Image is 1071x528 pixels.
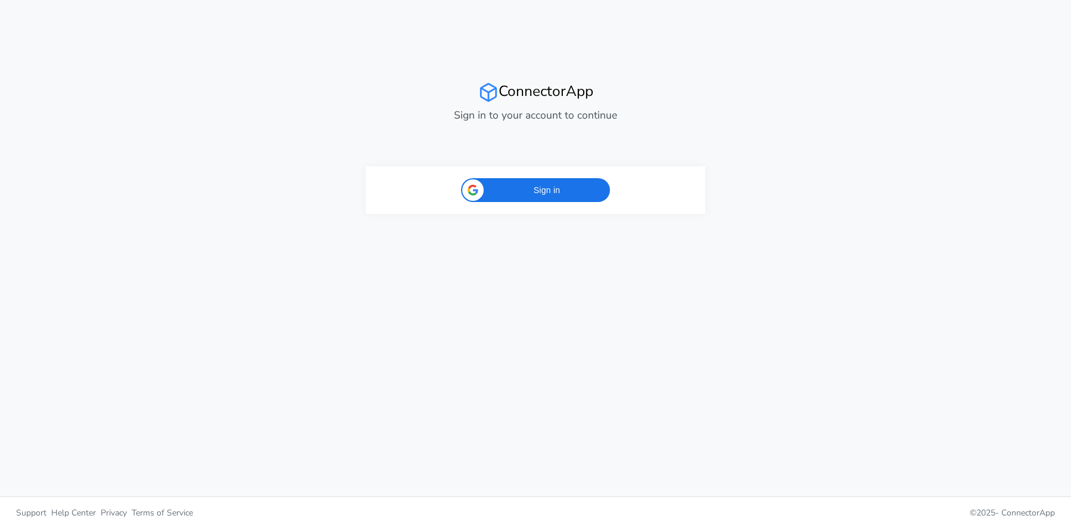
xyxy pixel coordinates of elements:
[491,184,603,197] span: Sign in
[1001,507,1055,518] span: ConnectorApp
[544,507,1055,519] p: © 2025 -
[16,507,46,518] span: Support
[101,507,127,518] span: Privacy
[461,178,610,202] div: Sign in
[132,507,193,518] span: Terms of Service
[51,507,96,518] span: Help Center
[366,82,705,103] h2: ConnectorApp
[366,107,705,123] p: Sign in to your account to continue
